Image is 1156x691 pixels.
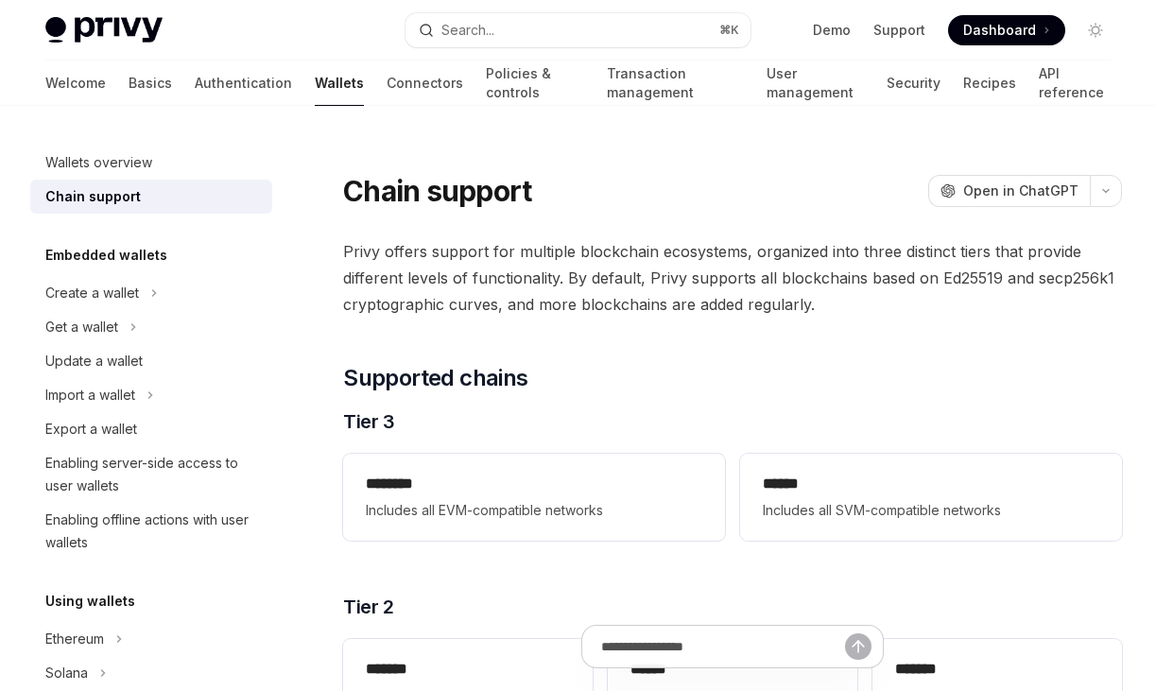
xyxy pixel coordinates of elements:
img: light logo [45,17,163,43]
a: API reference [1039,60,1111,106]
a: **** *Includes all SVM-compatible networks [740,454,1122,541]
a: Dashboard [948,15,1065,45]
div: Get a wallet [45,316,118,338]
div: Import a wallet [45,384,135,406]
div: Export a wallet [45,418,137,441]
div: Enabling offline actions with user wallets [45,509,261,554]
span: Tier 3 [343,408,394,435]
a: User management [767,60,864,106]
a: Wallets overview [30,146,272,180]
a: Connectors [387,60,463,106]
a: Security [887,60,940,106]
span: Includes all EVM-compatible networks [366,499,702,522]
span: Privy offers support for multiple blockchain ecosystems, organized into three distinct tiers that... [343,238,1122,318]
a: Wallets [315,60,364,106]
a: Enabling offline actions with user wallets [30,503,272,560]
div: Ethereum [45,628,104,650]
span: ⌘ K [719,23,739,38]
span: Includes all SVM-compatible networks [763,499,1099,522]
a: Authentication [195,60,292,106]
button: Toggle dark mode [1080,15,1111,45]
a: Welcome [45,60,106,106]
div: Solana [45,662,88,684]
h1: Chain support [343,174,531,208]
div: Enabling server-side access to user wallets [45,452,261,497]
div: Chain support [45,185,141,208]
div: Update a wallet [45,350,143,372]
span: Open in ChatGPT [963,181,1078,200]
a: Update a wallet [30,344,272,378]
a: Demo [813,21,851,40]
span: Dashboard [963,21,1036,40]
h5: Embedded wallets [45,244,167,267]
div: Wallets overview [45,151,152,174]
span: Supported chains [343,363,527,393]
a: **** ***Includes all EVM-compatible networks [343,454,725,541]
div: Create a wallet [45,282,139,304]
a: Transaction management [607,60,744,106]
button: Search...⌘K [405,13,751,47]
a: Basics [129,60,172,106]
h5: Using wallets [45,590,135,613]
span: Tier 2 [343,594,393,620]
a: Enabling server-side access to user wallets [30,446,272,503]
button: Send message [845,633,871,660]
a: Export a wallet [30,412,272,446]
div: Search... [441,19,494,42]
button: Open in ChatGPT [928,175,1090,207]
a: Chain support [30,180,272,214]
a: Support [873,21,925,40]
a: Policies & controls [486,60,584,106]
a: Recipes [963,60,1016,106]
